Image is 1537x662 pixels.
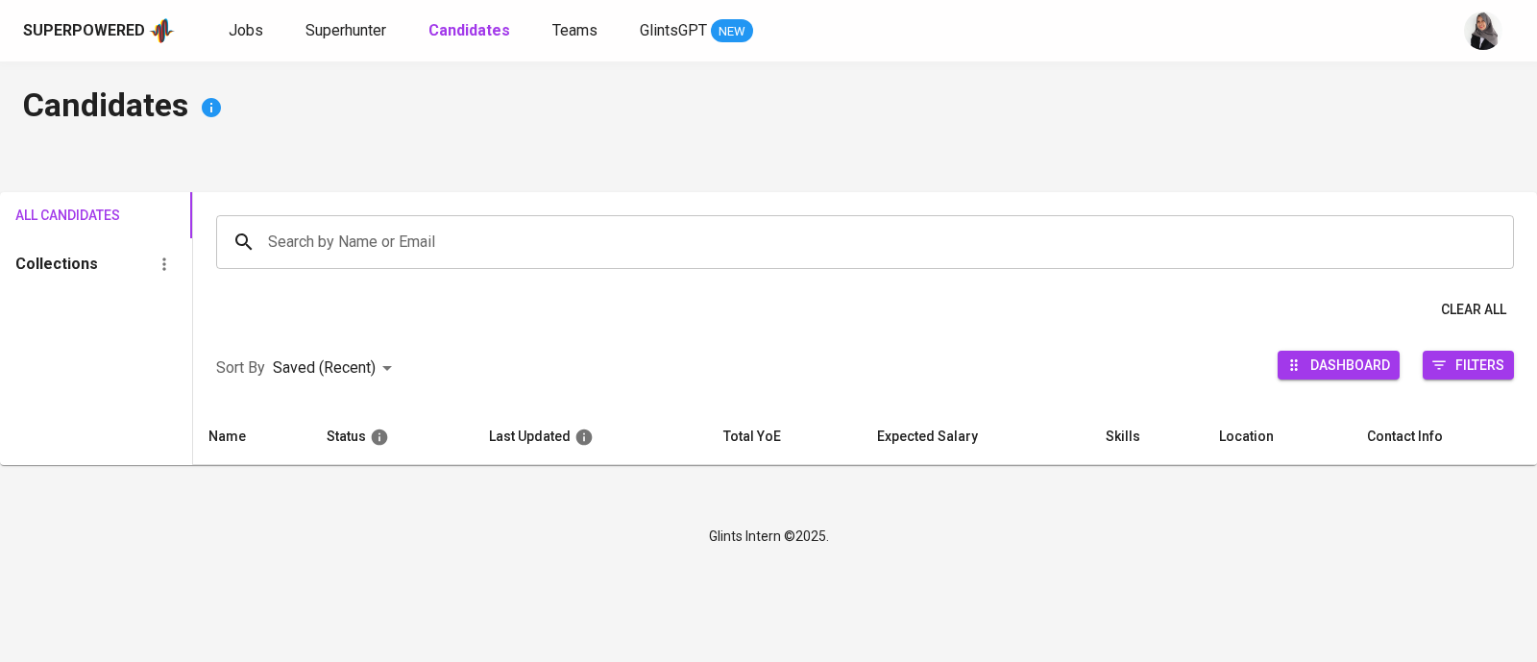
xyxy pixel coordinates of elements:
[305,21,386,39] span: Superhunter
[1455,352,1504,378] span: Filters
[311,409,473,465] th: Status
[216,356,265,380] p: Sort By
[474,409,709,465] th: Last Updated
[305,19,390,43] a: Superhunter
[1464,12,1502,50] img: sinta.windasari@glints.com
[229,19,267,43] a: Jobs
[23,20,145,42] div: Superpowered
[15,251,98,278] h6: Collections
[273,351,399,386] div: Saved (Recent)
[1278,351,1400,380] button: Dashboard
[23,16,175,45] a: Superpoweredapp logo
[1204,409,1352,465] th: Location
[1441,298,1506,322] span: Clear All
[23,85,1514,131] h4: Candidates
[708,409,862,465] th: Total YoE
[428,19,514,43] a: Candidates
[193,409,311,465] th: Name
[149,16,175,45] img: app logo
[1433,292,1514,328] button: Clear All
[552,19,601,43] a: Teams
[229,21,263,39] span: Jobs
[640,19,753,43] a: GlintsGPT NEW
[15,204,92,228] span: All Candidates
[1423,351,1514,380] button: Filters
[862,409,1090,465] th: Expected Salary
[711,22,753,41] span: NEW
[1352,409,1537,465] th: Contact Info
[1310,352,1390,378] span: Dashboard
[428,21,510,39] b: Candidates
[273,356,376,380] p: Saved (Recent)
[640,21,707,39] span: GlintsGPT
[552,21,598,39] span: Teams
[1090,409,1204,465] th: Skills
